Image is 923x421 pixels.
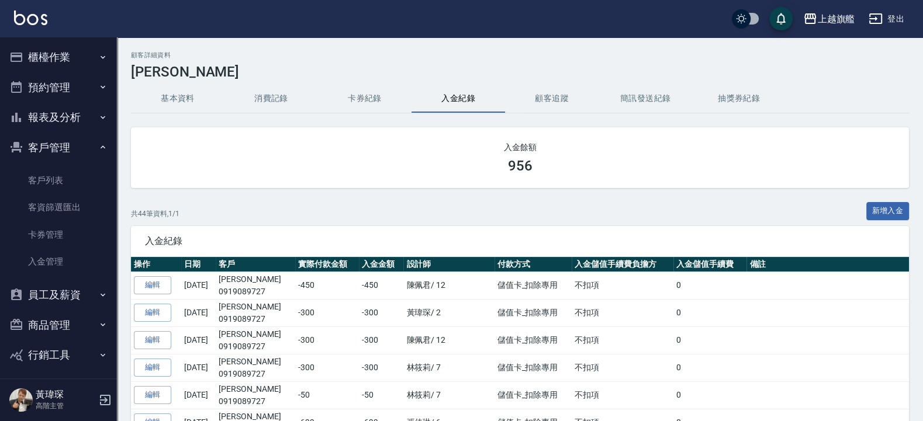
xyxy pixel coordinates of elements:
button: 簡訊發送紀錄 [599,85,692,113]
a: 入金管理 [5,248,112,275]
td: 儲值卡_扣除專用 [495,272,572,299]
th: 客戶 [216,257,295,272]
button: 資料設定 [5,370,112,401]
p: 高階主管 [36,401,95,411]
a: 編輯 [134,359,171,377]
button: 行銷工具 [5,340,112,370]
p: 0919089727 [219,340,292,353]
td: 0 [673,381,746,409]
th: 付款方式 [495,257,572,272]
td: [DATE] [181,354,216,381]
td: 林筱莉 / 7 [403,381,494,409]
button: 新增入金 [866,202,910,220]
td: [PERSON_NAME] [216,326,295,354]
button: 預約管理 [5,72,112,103]
td: 不扣項 [572,299,673,326]
td: 儲值卡_扣除專用 [495,354,572,381]
td: 0 [673,299,746,326]
td: 黃瑋琛 / 2 [403,299,494,326]
td: [PERSON_NAME] [216,299,295,326]
td: 儲值卡_扣除專用 [495,381,572,409]
h5: 黃瑋琛 [36,389,95,401]
p: 0919089727 [219,313,292,325]
button: 員工及薪資 [5,280,112,310]
td: 0 [673,354,746,381]
td: [DATE] [181,299,216,326]
td: 儲值卡_扣除專用 [495,299,572,326]
button: 櫃檯作業 [5,42,112,72]
img: Person [9,388,33,412]
td: 不扣項 [572,381,673,409]
td: [PERSON_NAME] [216,354,295,381]
button: 基本資料 [131,85,224,113]
button: 登出 [864,8,909,30]
td: -450 [359,272,404,299]
td: 不扣項 [572,326,673,354]
div: 上越旗艦 [817,12,855,26]
td: 儲值卡_扣除專用 [495,326,572,354]
td: [PERSON_NAME] [216,272,295,299]
td: -450 [295,272,359,299]
td: -300 [359,354,404,381]
a: 編輯 [134,386,171,404]
td: -50 [359,381,404,409]
a: 客戶列表 [5,167,112,194]
a: 卡券管理 [5,221,112,248]
p: 共 44 筆資料, 1 / 1 [131,208,179,219]
td: [DATE] [181,381,216,409]
button: 上越旗艦 [798,7,859,31]
a: 客資篩選匯出 [5,194,112,221]
button: save [769,7,793,30]
td: -300 [359,326,404,354]
h3: [PERSON_NAME] [131,64,909,80]
span: 入金紀錄 [145,235,895,247]
td: -300 [295,299,359,326]
td: -50 [295,381,359,409]
th: 入金儲值手續費 [673,257,746,272]
th: 日期 [181,257,216,272]
button: 顧客追蹤 [505,85,599,113]
a: 編輯 [134,331,171,349]
td: [DATE] [181,272,216,299]
button: 入金紀錄 [412,85,505,113]
button: 商品管理 [5,310,112,340]
td: 0 [673,272,746,299]
th: 設計師 [403,257,494,272]
h2: 入金餘額 [145,141,895,153]
button: 抽獎券紀錄 [692,85,786,113]
td: 0 [673,326,746,354]
th: 入金儲值手續費負擔方 [572,257,673,272]
p: 0919089727 [219,368,292,380]
h3: 956 [508,158,533,174]
a: 編輯 [134,276,171,294]
td: -300 [295,326,359,354]
td: -300 [359,299,404,326]
th: 實際付款金額 [295,257,359,272]
th: 入金金額 [359,257,404,272]
button: 卡券紀錄 [318,85,412,113]
td: 不扣項 [572,354,673,381]
td: 不扣項 [572,272,673,299]
p: 0919089727 [219,286,292,298]
img: Logo [14,11,47,25]
button: 消費記錄 [224,85,318,113]
td: 陳佩君 / 12 [403,326,494,354]
td: [PERSON_NAME] [216,381,295,409]
th: 備註 [746,257,909,272]
td: 林筱莉 / 7 [403,354,494,381]
td: 陳佩君 / 12 [403,272,494,299]
td: -300 [295,354,359,381]
th: 操作 [131,257,181,272]
td: [DATE] [181,326,216,354]
h2: 顧客詳細資料 [131,51,909,59]
button: 客戶管理 [5,133,112,163]
button: 報表及分析 [5,102,112,133]
a: 編輯 [134,304,171,322]
p: 0919089727 [219,395,292,408]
